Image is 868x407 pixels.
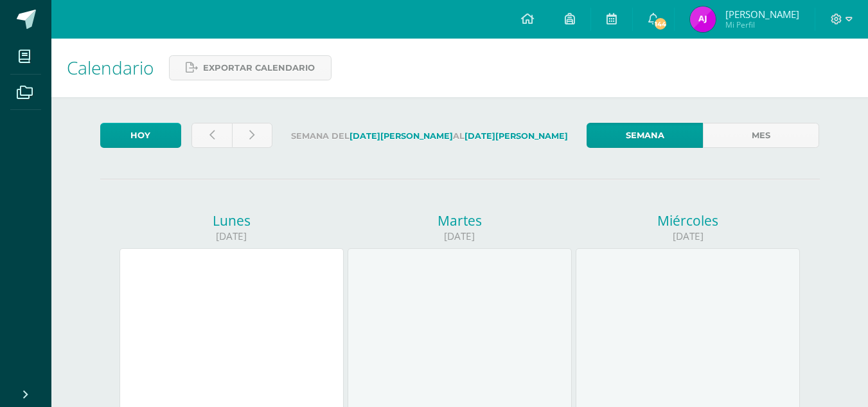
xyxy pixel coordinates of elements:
[348,230,572,243] div: [DATE]
[465,131,568,141] strong: [DATE][PERSON_NAME]
[576,212,800,230] div: Miércoles
[653,17,668,31] span: 144
[725,8,799,21] span: [PERSON_NAME]
[587,123,703,148] a: Semana
[120,212,344,230] div: Lunes
[120,230,344,243] div: [DATE]
[576,230,800,243] div: [DATE]
[67,55,154,80] span: Calendario
[348,212,572,230] div: Martes
[703,123,819,148] a: Mes
[350,131,453,141] strong: [DATE][PERSON_NAME]
[203,56,315,80] span: Exportar calendario
[283,123,576,149] label: Semana del al
[725,19,799,30] span: Mi Perfil
[100,123,181,148] a: Hoy
[690,6,716,32] img: 249fad468ed6f75ff95078b0f23e606a.png
[169,55,332,80] a: Exportar calendario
